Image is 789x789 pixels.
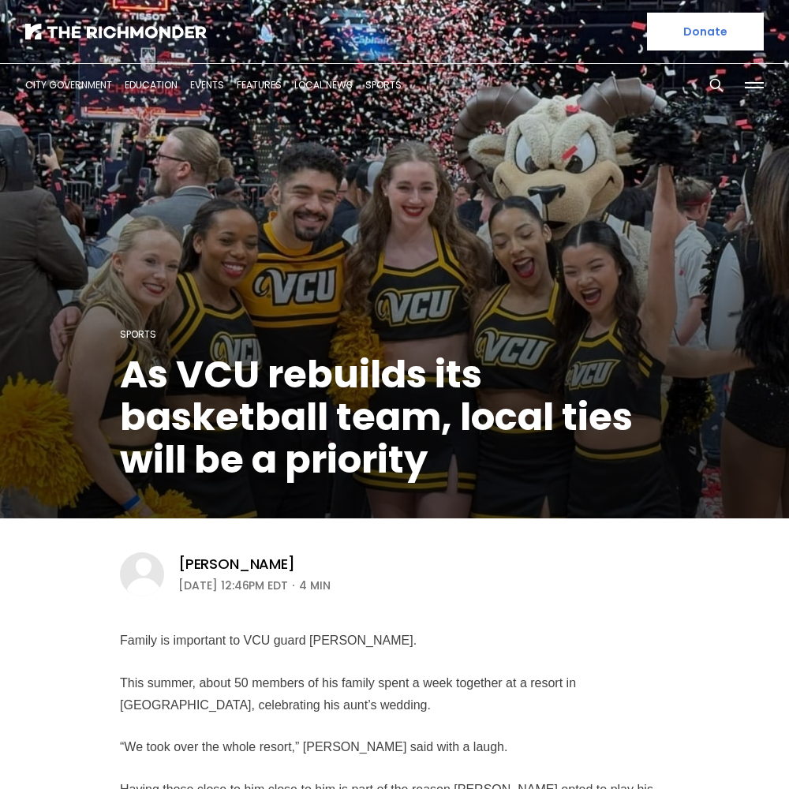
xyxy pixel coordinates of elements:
[120,353,669,481] h1: As VCU rebuilds its basketball team, local ties will be a priority
[120,672,669,716] p: This summer, about 50 members of his family spent a week together at a resort in [GEOGRAPHIC_DATA...
[120,736,669,758] p: “We took over the whole resort,” [PERSON_NAME] said with a laugh.
[237,78,282,92] a: Features
[365,78,402,92] a: Sports
[25,24,207,39] img: The Richmonder
[705,73,728,97] button: Search this site
[120,327,156,341] a: Sports
[125,78,178,92] a: Education
[178,555,295,574] a: [PERSON_NAME]
[190,78,224,92] a: Events
[178,576,288,595] time: [DATE] 12:46PM EDT
[294,78,353,92] a: Local News
[656,712,789,789] iframe: portal-trigger
[120,630,669,652] p: Family is important to VCU guard [PERSON_NAME].
[25,78,112,92] a: City Government
[299,576,331,595] span: 4 min
[647,13,764,50] a: Donate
